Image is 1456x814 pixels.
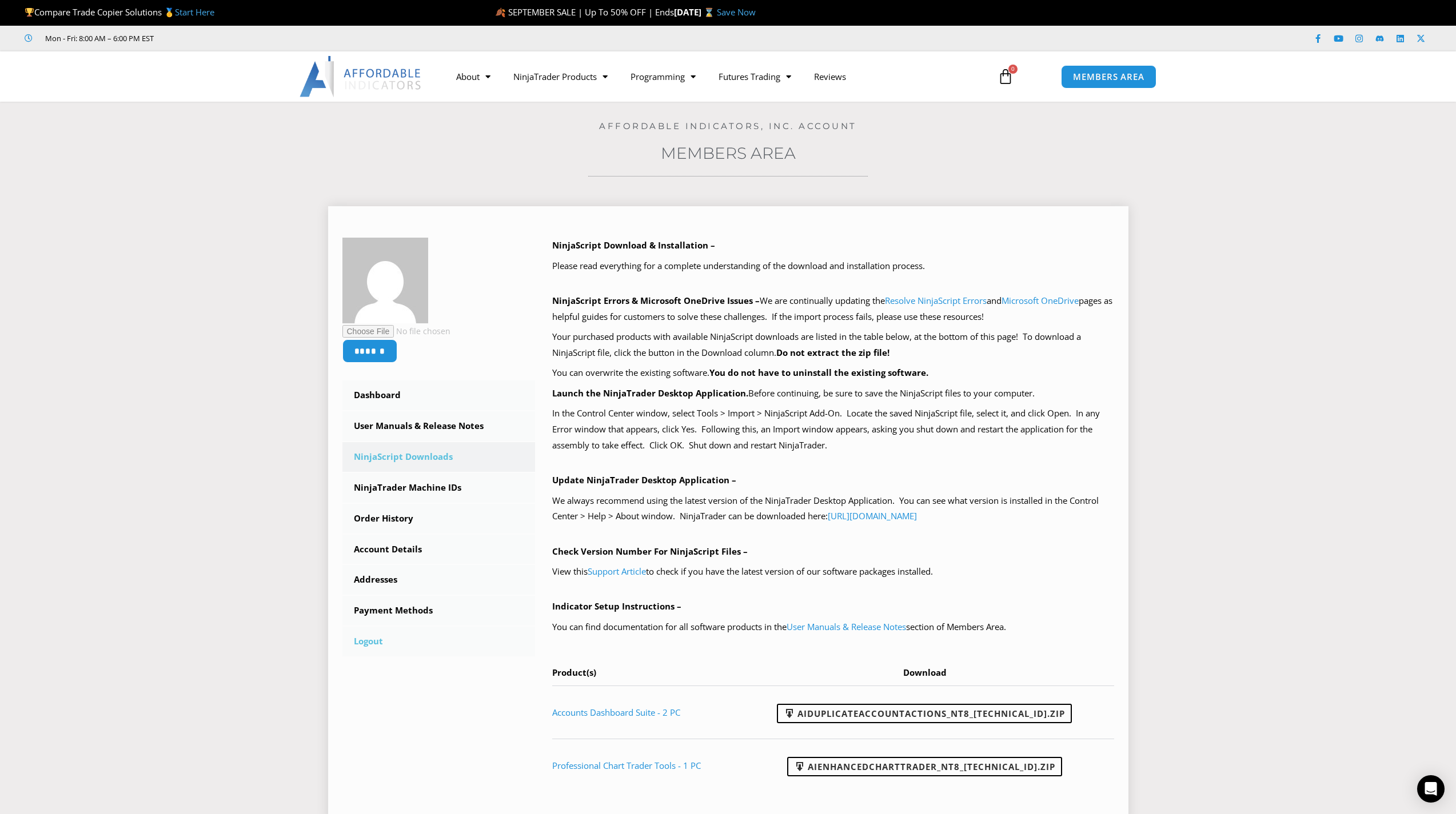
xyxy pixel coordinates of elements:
[552,386,1114,402] p: Before continuing, be sure to save the NinjaScript files to your computer.
[803,63,857,90] a: Reviews
[552,329,1114,361] p: Your purchased products with available NinjaScript downloads are listed in the table below, at th...
[342,380,536,656] nav: Account pages
[552,387,748,399] b: Launch the NinjaTrader Desktop Application.
[25,8,34,17] img: 🏆
[980,60,1031,93] a: 0
[342,473,536,503] a: NinjaTrader Machine IDs
[552,564,1114,580] p: View this to check if you have the latest version of our software packages installed.
[787,621,906,632] a: User Manuals & Release Notes
[342,596,536,625] a: Payment Methods
[342,504,536,534] a: Order History
[777,704,1072,723] a: AIDuplicateAccountActions_NT8_[TECHNICAL_ID].zip
[1061,65,1156,89] a: MEMBERS AREA
[552,474,736,486] b: Update NinjaTrader Desktop Application –
[661,143,796,163] a: Members Area
[300,56,422,97] img: LogoAI | Affordable Indicators – NinjaTrader
[1417,775,1445,803] div: Open Intercom Messenger
[342,380,536,410] a: Dashboard
[787,757,1062,776] a: AIEnhancedChartTrader_NT8_[TECHNICAL_ID].zip
[552,619,1114,635] p: You can find documentation for all software products in the section of Members Area.
[674,6,717,18] strong: [DATE] ⌛
[42,31,154,45] span: Mon - Fri: 8:00 AM – 6:00 PM EST
[552,239,715,251] b: NinjaScript Download & Installation –
[776,347,889,358] b: Do not extract the zip file!
[175,6,214,18] a: Start Here
[342,627,536,656] a: Logout
[552,258,1114,274] p: Please read everything for a complete understanding of the download and installation process.
[707,63,803,90] a: Futures Trading
[588,566,646,577] a: Support Article
[445,63,984,90] nav: Menu
[709,367,928,378] b: You do not have to uninstall the existing software.
[1002,295,1079,306] a: Microsoft OneDrive
[903,667,947,678] span: Download
[342,442,536,472] a: NinjaScript Downloads
[1073,73,1144,81] span: MEMBERS AREA
[552,293,1114,325] p: We are continually updating the and pages as helpful guides for customers to solve these challeng...
[552,493,1114,525] p: We always recommend using the latest version of the NinjaTrader Desktop Application. You can see ...
[1008,65,1018,74] span: 0
[552,760,701,771] a: Professional Chart Trader Tools - 1 PC
[552,295,760,306] b: NinjaScript Errors & Microsoft OneDrive Issues –
[25,6,214,18] span: Compare Trade Copier Solutions 🥇
[599,121,857,131] a: Affordable Indicators, Inc. Account
[502,63,619,90] a: NinjaTrader Products
[495,6,674,18] span: 🍂 SEPTEMBER SALE | Up To 50% OFF | Ends
[445,63,502,90] a: About
[342,411,536,441] a: User Manuals & Release Notes
[552,600,681,612] b: Indicator Setup Instructions –
[342,238,428,323] img: d47f1d8788abeea5c8e7727eabafd18e1f98dfa121eeb5c6eb2a461c43fc0d38
[552,546,748,557] b: Check Version Number For NinjaScript Files –
[619,63,707,90] a: Programming
[342,535,536,564] a: Account Details
[552,365,1114,381] p: You can overwrite the existing software.
[828,510,917,522] a: [URL][DOMAIN_NAME]
[552,406,1114,454] p: In the Control Center window, select Tools > Import > NinjaScript Add-On. Locate the saved NinjaS...
[885,295,987,306] a: Resolve NinjaScript Errors
[717,6,756,18] a: Save Now
[552,667,596,678] span: Product(s)
[170,33,341,44] iframe: Customer reviews powered by Trustpilot
[552,707,680,718] a: Accounts Dashboard Suite - 2 PC
[342,565,536,595] a: Addresses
